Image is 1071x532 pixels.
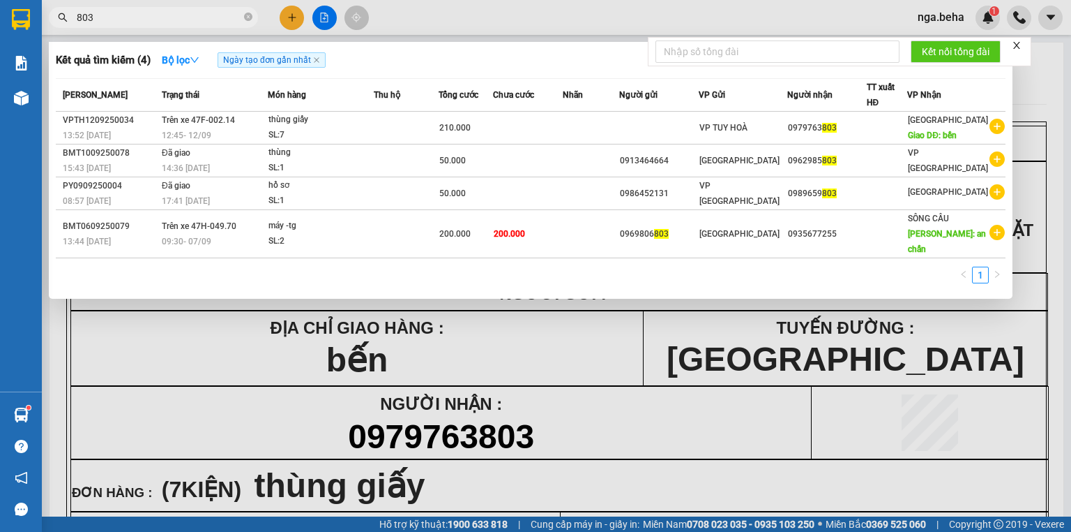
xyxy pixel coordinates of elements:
div: SL: 1 [268,193,373,209]
span: VP TUY HOÀ [699,123,747,133]
div: VPTH1209250034 [63,113,158,128]
span: message [15,503,28,516]
sup: 1 [26,406,31,410]
span: Thu hộ [374,90,400,100]
span: Tổng cước [439,90,478,100]
input: Tìm tên, số ĐT hoặc mã đơn [77,10,241,25]
span: 200.000 [439,229,471,239]
span: VP [GEOGRAPHIC_DATA] [908,148,988,173]
div: BMT1009250078 [63,146,158,161]
span: right [993,270,1001,279]
span: VP Nhận [907,90,941,100]
button: Kết nối tổng đài [911,40,1001,63]
div: thùng giấy [268,112,373,128]
button: left [955,267,972,283]
span: 09:30 - 07/09 [162,237,211,246]
span: notification [15,471,28,485]
span: 200.000 [494,229,525,239]
span: 14:36 [DATE] [162,163,210,173]
button: right [989,267,1005,283]
img: logo-vxr [12,9,30,30]
span: Giao DĐ: bến [908,131,957,140]
span: SÔNG CẦU [908,214,949,223]
span: 13:44 [DATE] [63,237,111,246]
span: Người gửi [619,90,658,100]
div: SL: 1 [268,161,373,176]
div: PY0909250004 [63,179,158,193]
div: máy -tg [268,219,373,234]
div: SL: 2 [268,234,373,249]
span: question-circle [15,440,28,453]
span: close-circle [244,13,252,21]
span: [PERSON_NAME] [63,90,128,100]
span: Chưa cước [493,90,534,100]
div: hồ sơ [268,178,373,193]
span: 15:43 [DATE] [63,163,111,173]
input: Nhập số tổng đài [655,40,899,63]
div: 0935677255 [788,227,866,242]
span: 12:45 - 12/09 [162,131,211,140]
span: close-circle [244,11,252,24]
span: Món hàng [268,90,306,100]
span: plus-circle [989,152,1005,167]
span: 803 [654,229,669,239]
strong: Bộ lọc [162,54,199,66]
li: Previous Page [955,267,972,283]
span: 210.000 [439,123,471,133]
span: left [959,270,968,279]
span: down [190,55,199,65]
span: VP [GEOGRAPHIC_DATA] [699,181,780,206]
span: TT xuất HĐ [867,82,895,108]
span: plus-circle [989,119,1005,134]
span: 803 [822,189,837,198]
span: [GEOGRAPHIC_DATA] [908,115,988,125]
div: 0962985 [788,154,866,168]
span: [GEOGRAPHIC_DATA] [908,187,988,197]
span: 50.000 [439,189,466,198]
span: Trên xe 47H-049.70 [162,221,236,231]
button: Bộ lọcdown [151,49,211,71]
div: 0986452131 [620,186,698,201]
span: Đã giao [162,181,190,191]
div: 0979763 [788,121,866,135]
span: Trên xe 47F-002.14 [162,115,235,125]
span: close [1012,40,1021,50]
span: [GEOGRAPHIC_DATA] [699,229,780,239]
div: 0989659 [788,186,866,201]
div: SL: 7 [268,128,373,143]
img: warehouse-icon [14,408,29,422]
div: 0913464664 [620,154,698,168]
span: 13:52 [DATE] [63,131,111,140]
img: solution-icon [14,56,29,71]
div: BMT0609250079 [63,219,158,234]
span: [GEOGRAPHIC_DATA] [699,156,780,165]
span: search [58,13,68,22]
span: VP Gửi [699,90,725,100]
span: plus-circle [989,184,1005,200]
span: 50.000 [439,156,466,165]
span: close [313,57,320,64]
span: Kết nối tổng đài [922,44,989,59]
span: 803 [822,156,837,165]
li: Next Page [989,267,1005,283]
span: [PERSON_NAME]: an chấn [908,229,986,254]
li: 1 [972,267,989,283]
span: Ngày tạo đơn gần nhất [218,52,326,68]
div: 0969806 [620,227,698,242]
span: 803 [822,123,837,133]
span: 08:57 [DATE] [63,196,111,206]
span: plus-circle [989,225,1005,240]
span: Đã giao [162,148,190,158]
span: Nhãn [563,90,583,100]
div: thùng [268,145,373,161]
span: Trạng thái [162,90,199,100]
img: warehouse-icon [14,91,29,105]
span: Người nhận [787,90,833,100]
h3: Kết quả tìm kiếm ( 4 ) [56,53,151,68]
span: 17:41 [DATE] [162,196,210,206]
a: 1 [973,267,988,283]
